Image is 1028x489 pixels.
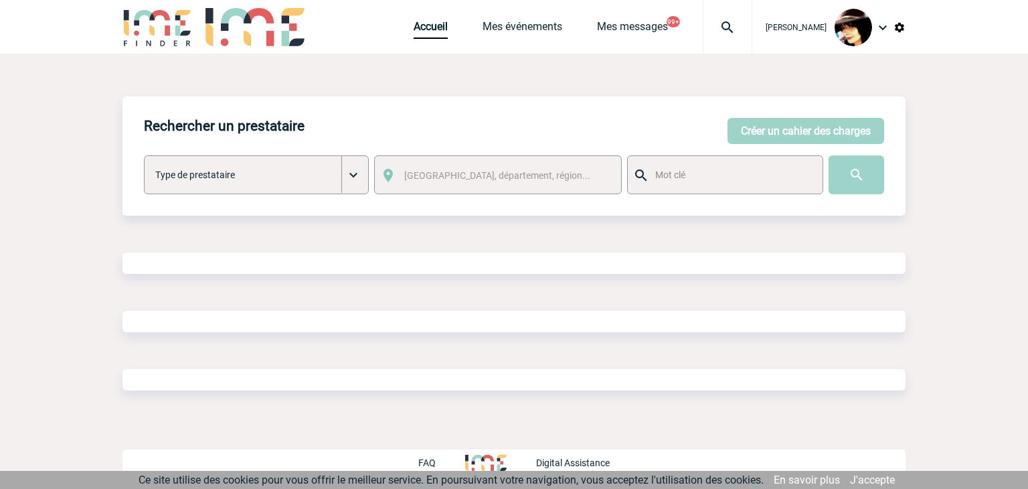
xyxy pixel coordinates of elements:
[774,474,840,486] a: En savoir plus
[536,458,610,468] p: Digital Assistance
[483,20,562,39] a: Mes événements
[144,118,305,134] h4: Rechercher un prestataire
[652,166,810,184] input: Mot clé
[414,20,448,39] a: Accueil
[766,23,827,32] span: [PERSON_NAME]
[667,16,680,27] button: 99+
[418,458,436,468] p: FAQ
[835,9,872,46] img: 101023-0.jpg
[850,474,895,486] a: J'accepte
[418,456,465,468] a: FAQ
[597,20,668,39] a: Mes messages
[829,155,884,194] input: Submit
[404,170,590,181] span: [GEOGRAPHIC_DATA], département, région...
[465,455,507,471] img: http://www.idealmeetingsevents.fr/
[122,8,192,46] img: IME-Finder
[139,474,764,486] span: Ce site utilise des cookies pour vous offrir le meilleur service. En poursuivant votre navigation...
